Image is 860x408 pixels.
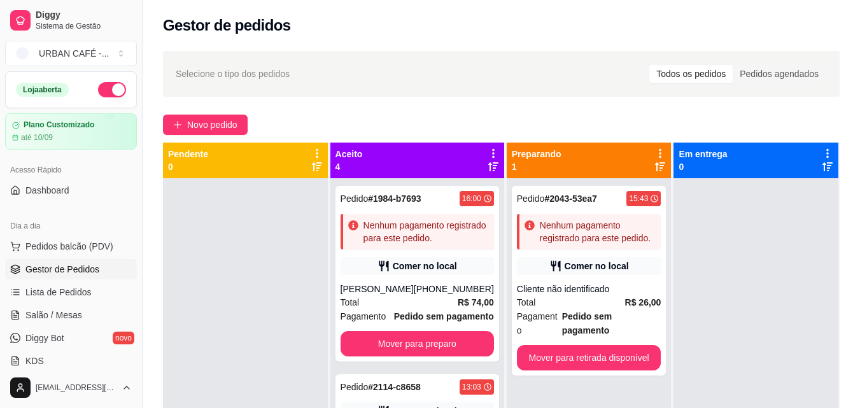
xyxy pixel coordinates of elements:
[5,160,137,180] div: Acesso Rápido
[341,193,369,204] span: Pedido
[363,219,489,244] div: Nenhum pagamento registrado para este pedido.
[5,113,137,150] a: Plano Customizadoaté 10/09
[341,309,386,323] span: Pagamento
[394,311,494,321] strong: Pedido sem pagamento
[517,345,661,370] button: Mover para retirada disponível
[458,297,494,307] strong: R$ 74,00
[341,331,494,356] button: Mover para preparo
[5,216,137,236] div: Dia a dia
[39,47,109,60] div: URBAN CAFÉ - ...
[341,295,360,309] span: Total
[414,283,494,295] div: [PHONE_NUMBER]
[5,351,137,371] a: KDS
[36,383,116,393] span: [EMAIL_ADDRESS][DOMAIN_NAME]
[25,184,69,197] span: Dashboard
[512,148,561,160] p: Preparando
[562,311,612,335] strong: Pedido sem pagamento
[25,240,113,253] span: Pedidos balcão (PDV)
[733,65,826,83] div: Pedidos agendados
[341,283,414,295] div: [PERSON_NAME]
[368,193,421,204] strong: # 1984-b7693
[393,260,457,272] div: Comer no local
[5,41,137,66] button: Select a team
[5,282,137,302] a: Lista de Pedidos
[5,180,137,200] a: Dashboard
[517,283,661,295] div: Cliente não identificado
[168,160,208,173] p: 0
[462,193,481,204] div: 16:00
[679,160,727,173] p: 0
[16,83,69,97] div: Loja aberta
[25,309,82,321] span: Salão / Mesas
[540,219,656,244] div: Nenhum pagamento registrado para este pedido.
[544,193,597,204] strong: # 2043-53ea7
[679,148,727,160] p: Em entrega
[335,148,363,160] p: Aceito
[25,286,92,299] span: Lista de Pedidos
[517,193,545,204] span: Pedido
[368,382,421,392] strong: # 2114-c8658
[565,260,629,272] div: Comer no local
[163,115,248,135] button: Novo pedido
[98,82,126,97] button: Alterar Status
[5,236,137,257] button: Pedidos balcão (PDV)
[5,328,137,348] a: Diggy Botnovo
[25,332,64,344] span: Diggy Bot
[187,118,237,132] span: Novo pedido
[517,295,536,309] span: Total
[649,65,733,83] div: Todos os pedidos
[5,305,137,325] a: Salão / Mesas
[517,309,562,337] span: Pagamento
[25,263,99,276] span: Gestor de Pedidos
[173,120,182,129] span: plus
[21,132,53,143] article: até 10/09
[36,10,132,21] span: Diggy
[335,160,363,173] p: 4
[176,67,290,81] span: Selecione o tipo dos pedidos
[341,382,369,392] span: Pedido
[5,5,137,36] a: DiggySistema de Gestão
[512,160,561,173] p: 1
[36,21,132,31] span: Sistema de Gestão
[625,297,661,307] strong: R$ 26,00
[629,193,648,204] div: 15:43
[5,259,137,279] a: Gestor de Pedidos
[25,355,44,367] span: KDS
[168,148,208,160] p: Pendente
[5,372,137,403] button: [EMAIL_ADDRESS][DOMAIN_NAME]
[24,120,94,130] article: Plano Customizado
[462,382,481,392] div: 13:03
[163,15,291,36] h2: Gestor de pedidos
